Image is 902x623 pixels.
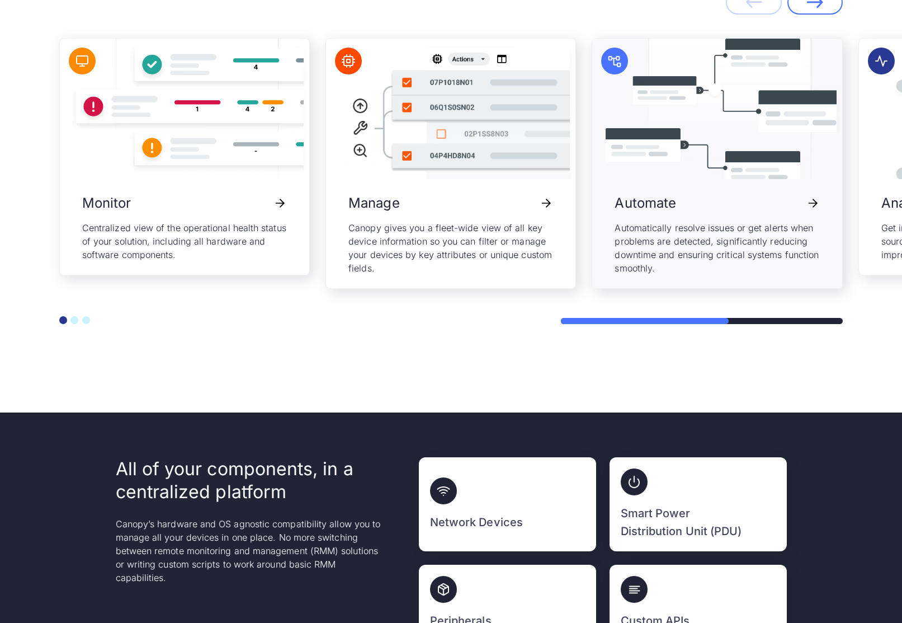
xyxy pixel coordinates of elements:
h3: Monitor [82,193,131,214]
h3: Smart Power Distribution Unit (PDU) [621,504,744,540]
p: Automatically resolve issues or get alerts when problems are detected, significantly reducing dow... [615,221,819,275]
h3: Automate [615,193,676,214]
button: Go to slide 1 [59,316,67,324]
p: Canopy gives you a fleet-wide view of all key device information so you can filter or manage your... [348,221,553,275]
p: Canopy’s hardware and OS agnostic compatibility allow you to manage all your devices in one place... [116,517,384,584]
a: MonitorCentralized view of the operational health status of your solution, including all hardware... [60,39,309,274]
h2: All of your components, in a centralized platform [116,457,384,504]
h3: Network Devices [430,513,523,531]
a: Smart Power Distribution Unit (PDU) [610,457,787,551]
a: Network Devices [419,457,596,551]
div: 3 / 5 [592,38,842,288]
div: 1 / 5 [59,38,310,275]
p: Centralized view of the operational health status of your solution, including all hardware and so... [82,221,287,261]
button: Go to slide 3 [82,316,90,324]
button: Go to slide 2 [70,316,78,324]
a: AutomateAutomatically resolve issues or get alerts when problems are detected, significantly redu... [592,39,842,288]
h3: Manage [348,193,399,214]
a: ManageCanopy gives you a fleet-wide view of all key device information so you can filter or manag... [326,39,575,288]
div: 2 / 5 [325,38,576,288]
